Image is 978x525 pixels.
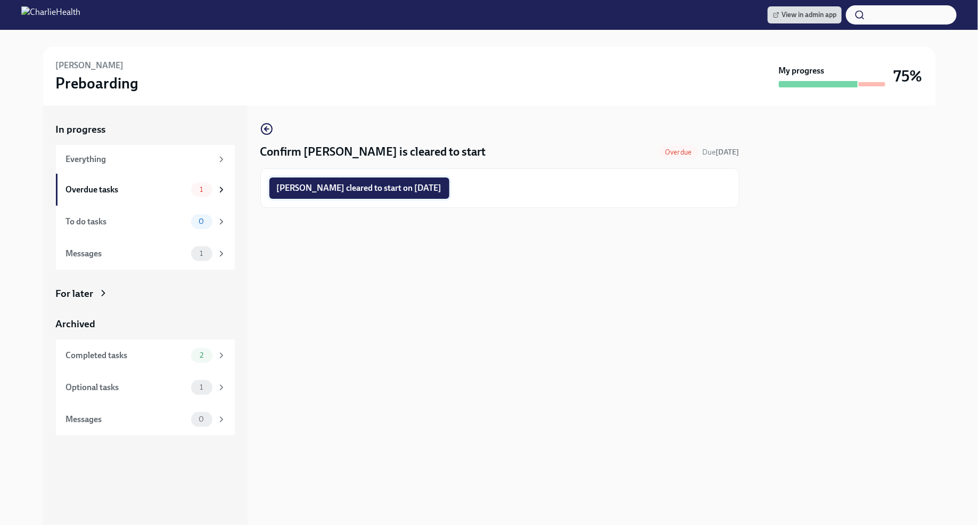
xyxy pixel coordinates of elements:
[269,177,449,199] button: [PERSON_NAME] cleared to start on [DATE]
[193,185,209,193] span: 1
[659,148,698,156] span: Overdue
[56,403,235,435] a: Messages0
[193,249,209,257] span: 1
[66,184,187,196] div: Overdue tasks
[779,65,825,77] strong: My progress
[56,174,235,206] a: Overdue tasks1
[193,383,209,391] span: 1
[703,148,739,157] span: Due
[768,6,842,23] a: View in admin app
[193,351,210,359] span: 2
[66,154,212,165] div: Everything
[56,74,139,93] h3: Preboarding
[56,317,235,331] a: Archived
[56,145,235,174] a: Everything
[56,287,235,301] a: For later
[56,206,235,238] a: To do tasks0
[703,147,739,157] span: September 9th, 2025 08:00
[56,123,235,136] a: In progress
[66,216,187,228] div: To do tasks
[56,287,94,301] div: For later
[277,183,442,193] span: [PERSON_NAME] cleared to start on [DATE]
[56,340,235,371] a: Completed tasks2
[260,144,486,160] h4: Confirm [PERSON_NAME] is cleared to start
[773,10,836,20] span: View in admin app
[192,415,210,423] span: 0
[66,248,187,260] div: Messages
[66,414,187,425] div: Messages
[716,148,739,157] strong: [DATE]
[66,350,187,361] div: Completed tasks
[66,382,187,393] div: Optional tasks
[894,67,923,86] h3: 75%
[21,6,80,23] img: CharlieHealth
[192,217,210,225] span: 0
[56,371,235,403] a: Optional tasks1
[56,238,235,270] a: Messages1
[56,60,124,71] h6: [PERSON_NAME]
